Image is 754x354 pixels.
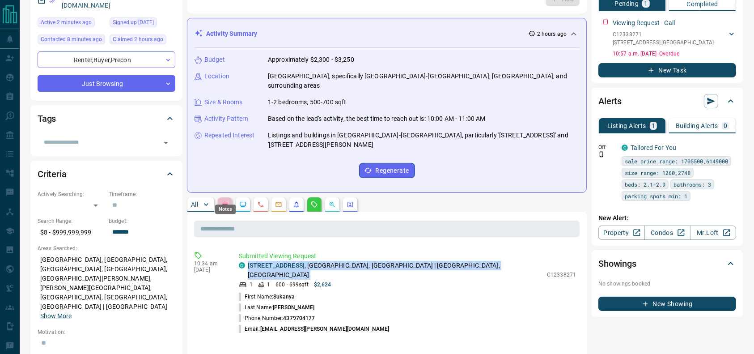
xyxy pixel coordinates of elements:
p: Approximately $2,300 - $3,250 [268,55,354,64]
span: Contacted 8 minutes ago [41,35,102,44]
div: Renter , Buyer , Precon [38,51,175,68]
p: Phone Number: [239,314,315,322]
p: Completed [686,1,718,7]
svg: Requests [311,201,318,208]
p: Timeframe: [109,190,175,198]
div: Thu Aug 14 2025 [38,34,105,47]
div: Showings [598,253,736,274]
p: C12338271 [547,271,576,279]
p: [STREET_ADDRESS] , [GEOGRAPHIC_DATA] [613,38,714,47]
h2: Criteria [38,167,67,181]
div: Tags [38,108,175,129]
h2: Tags [38,111,56,126]
span: bathrooms: 3 [674,180,711,189]
p: All [191,201,198,208]
p: Last Name: [239,303,315,311]
div: Alerts [598,90,736,112]
p: C12338271 [613,30,714,38]
div: Criteria [38,163,175,185]
p: Budget: [109,217,175,225]
a: Mr.Loft [690,226,736,240]
h2: Alerts [598,94,622,108]
p: [DATE] [194,267,225,273]
p: 600 - 699 sqft [275,281,308,289]
div: condos.ca [622,145,628,151]
p: Areas Searched: [38,244,175,252]
div: Notes [215,205,236,214]
p: No showings booked [598,280,736,288]
p: Building Alerts [676,123,718,129]
span: [EMAIL_ADDRESS][PERSON_NAME][DOMAIN_NAME] [260,326,390,332]
p: 1 [652,123,655,129]
h2: Showings [598,256,636,271]
span: parking spots min: 1 [625,192,687,200]
p: 10:57 a.m. [DATE] - Overdue [613,50,736,58]
svg: Emails [275,201,282,208]
div: Just Browsing [38,75,175,92]
div: Thu Aug 14 2025 [38,17,105,30]
span: sale price range: 1705500,6149000 [625,157,728,166]
div: Activity Summary2 hours ago [195,26,579,42]
div: Sat Nov 03 2018 [110,17,175,30]
p: Budget [204,55,225,64]
p: Activity Summary [206,29,257,38]
p: Based on the lead's activity, the best time to reach out is: 10:00 AM - 11:00 AM [268,114,486,124]
p: 1 [250,281,253,289]
p: Submitted Viewing Request [239,252,576,261]
span: Claimed 2 hours ago [113,35,163,44]
div: Thu Aug 14 2025 [110,34,175,47]
p: 0 [724,123,727,129]
p: Listings and buildings in [GEOGRAPHIC_DATA]-[GEOGRAPHIC_DATA], particularly '[STREET_ADDRESS]' an... [268,131,579,149]
p: Search Range: [38,217,104,225]
p: First Name: [239,293,295,301]
svg: Agent Actions [347,201,354,208]
svg: Listing Alerts [293,201,300,208]
p: Size & Rooms [204,98,243,107]
a: Tailored For You [631,144,676,151]
button: New Showing [598,297,736,311]
p: Email: [239,325,389,333]
span: size range: 1260,2748 [625,168,690,177]
span: Sukanya [273,294,295,300]
p: Activity Pattern [204,114,248,124]
button: Regenerate [359,163,415,178]
button: Open [160,136,172,149]
p: [GEOGRAPHIC_DATA], specifically [GEOGRAPHIC_DATA]-[GEOGRAPHIC_DATA], [GEOGRAPHIC_DATA], and surro... [268,72,579,90]
p: Actively Searching: [38,190,104,198]
p: 1 [644,0,648,7]
span: Active 2 minutes ago [41,18,92,27]
a: Property [598,226,644,240]
div: condos.ca [239,262,245,269]
p: 2 hours ago [537,30,567,38]
a: Condos [644,226,690,240]
p: [GEOGRAPHIC_DATA], [GEOGRAPHIC_DATA], [GEOGRAPHIC_DATA], [GEOGRAPHIC_DATA], [GEOGRAPHIC_DATA][PER... [38,252,175,324]
p: Viewing Request - Call [613,18,675,28]
p: 10:34 am [194,260,225,267]
button: Show More [40,311,72,321]
span: 4379704177 [283,315,315,321]
span: [PERSON_NAME] [273,304,314,311]
div: C12338271[STREET_ADDRESS],[GEOGRAPHIC_DATA] [613,29,736,48]
p: New Alert: [598,213,736,223]
a: [STREET_ADDRESS] [248,262,305,269]
p: $2,624 [314,281,331,289]
svg: Push Notification Only [598,151,605,158]
p: Location [204,72,229,81]
svg: Opportunities [329,201,336,208]
p: Repeated Interest [204,131,254,140]
p: $8 - $999,999,999 [38,225,104,240]
p: Off [598,143,616,151]
p: , [GEOGRAPHIC_DATA], [GEOGRAPHIC_DATA] | [GEOGRAPHIC_DATA], [GEOGRAPHIC_DATA] [248,261,542,280]
p: Motivation: [38,328,175,336]
p: Listing Alerts [607,123,646,129]
svg: Calls [257,201,264,208]
p: Pending [615,0,639,7]
p: 1-2 bedrooms, 500-700 sqft [268,98,346,107]
span: Signed up [DATE] [113,18,154,27]
svg: Lead Browsing Activity [239,201,246,208]
p: 1 [267,281,270,289]
button: New Task [598,63,736,77]
span: beds: 2.1-2.9 [625,180,665,189]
